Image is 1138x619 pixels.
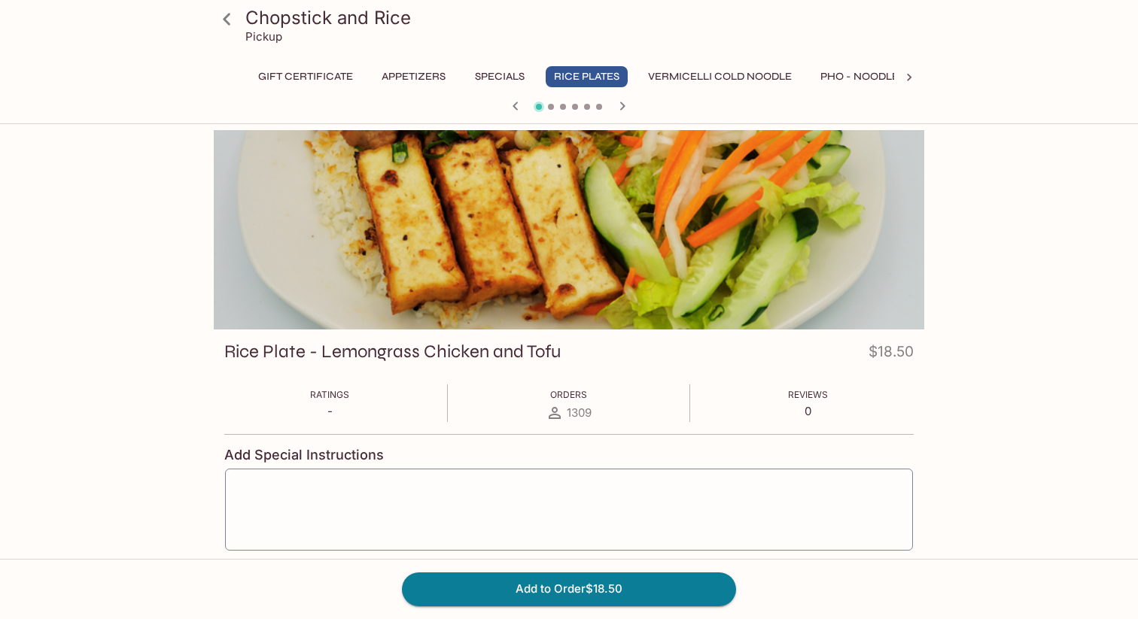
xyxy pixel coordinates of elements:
span: Orders [550,389,587,400]
h3: Rice Plate - Lemongrass Chicken and Tofu [224,340,561,363]
p: 0 [788,404,828,418]
button: Pho - Noodle Soup [812,66,939,87]
p: Pickup [245,29,282,44]
h4: $18.50 [869,340,914,369]
span: Ratings [310,389,349,400]
h4: Add Special Instructions [224,447,914,463]
button: Add to Order$18.50 [402,572,736,605]
button: Appetizers [373,66,454,87]
button: Specials [466,66,534,87]
button: Rice Plates [546,66,628,87]
button: Vermicelli Cold Noodle [640,66,800,87]
div: Rice Plate - Lemongrass Chicken and Tofu [214,130,924,329]
button: Gift Certificate [250,66,361,87]
span: 1309 [567,405,592,420]
span: Reviews [788,389,828,400]
h3: Chopstick and Rice [245,6,918,29]
p: - [310,404,349,418]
